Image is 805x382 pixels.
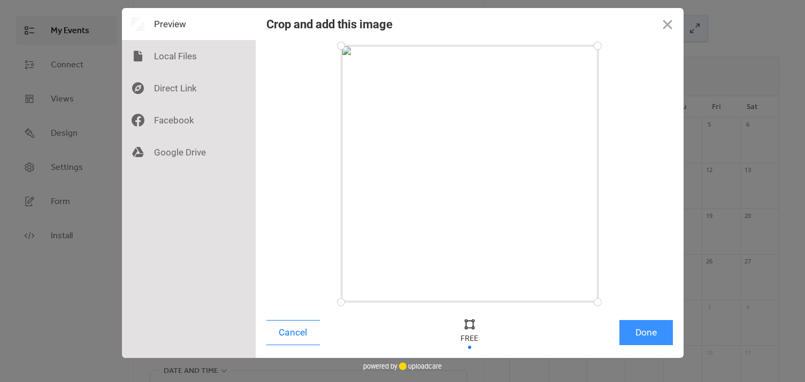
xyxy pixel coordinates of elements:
[122,104,256,136] div: Facebook
[122,40,256,72] div: Local Files
[122,72,256,104] div: Direct Link
[363,358,442,374] div: powered by
[651,8,684,40] button: Close
[266,18,393,31] div: Crop and add this image
[397,362,442,370] a: uploadcare
[122,8,256,40] div: Preview
[122,136,256,168] div: Google Drive
[619,320,673,345] button: Done
[266,320,320,345] button: Cancel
